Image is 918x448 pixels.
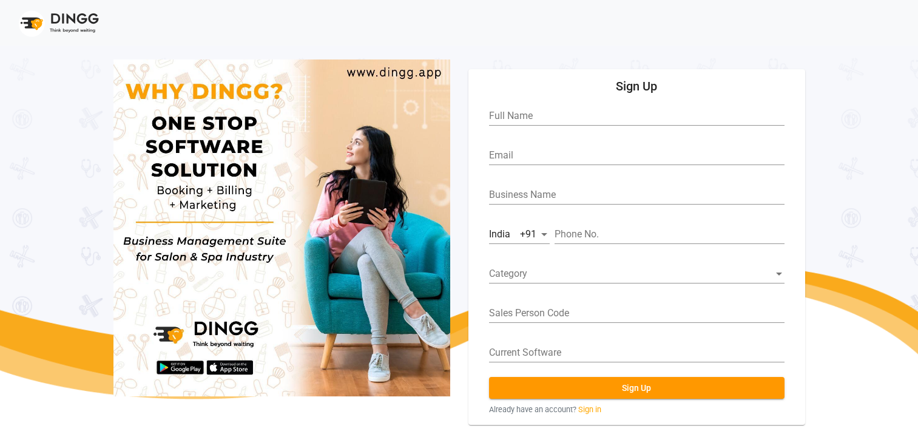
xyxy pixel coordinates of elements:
h5: Sign Up [478,79,795,93]
a: Sign in [578,404,601,415]
input: current software (if any) [489,347,785,358]
span: India +91 [489,228,536,240]
span: Sign Up [622,383,651,393]
span: Already have an account? [489,404,576,415]
button: Sign Up [489,377,785,399]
